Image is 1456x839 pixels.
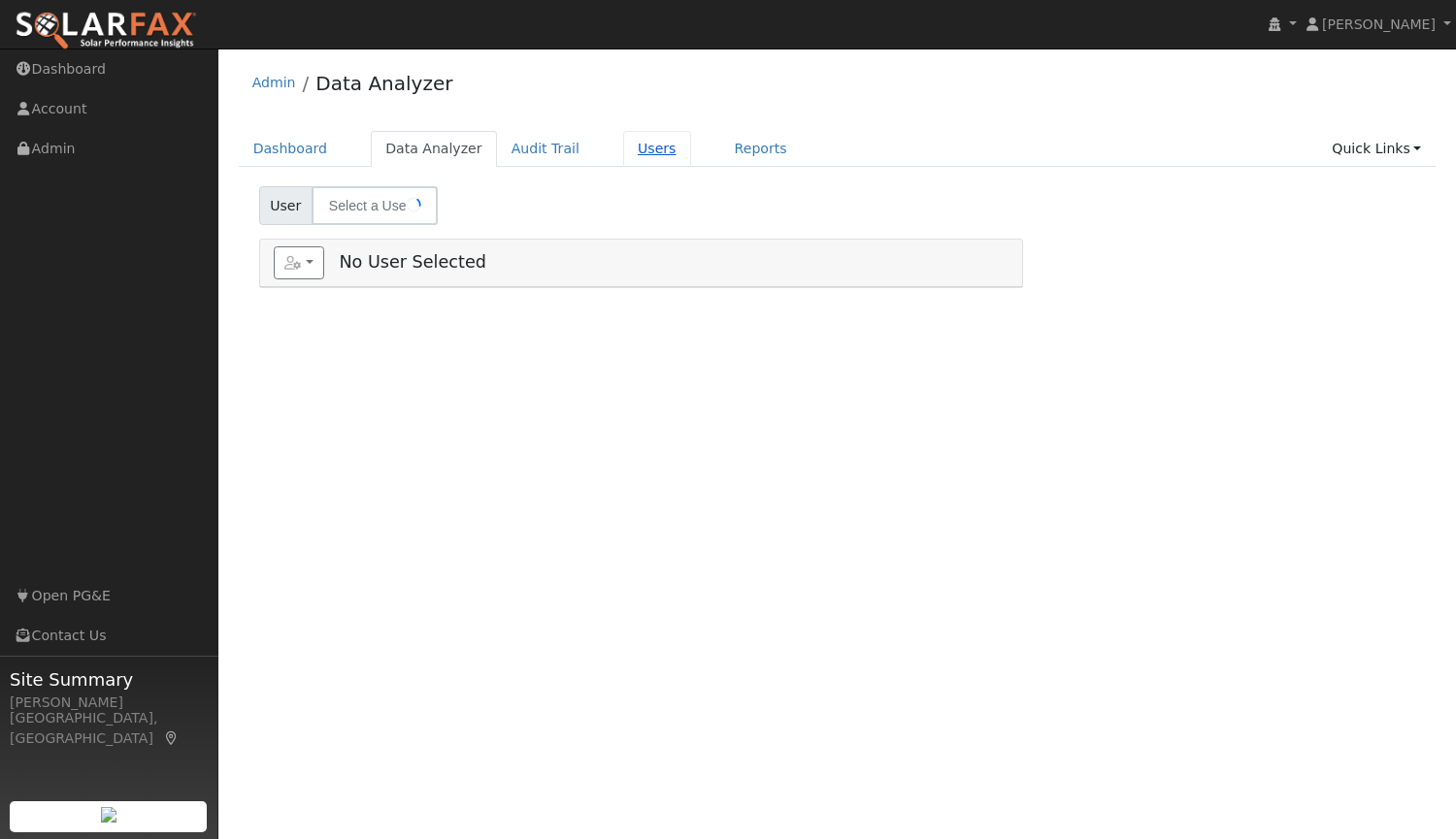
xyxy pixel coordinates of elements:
[720,131,802,167] a: Reports
[101,807,116,823] img: retrieve
[10,666,208,693] span: Site Summary
[259,186,313,225] span: User
[1322,16,1436,32] span: [PERSON_NAME]
[312,186,438,225] input: Select a User
[10,693,208,713] div: [PERSON_NAME]
[239,131,343,167] a: Dashboard
[315,72,452,95] a: Data Analyzer
[497,131,594,167] a: Audit Trail
[252,75,296,90] a: Admin
[10,708,208,749] div: [GEOGRAPHIC_DATA], [GEOGRAPHIC_DATA]
[15,11,197,51] img: SolarFax
[623,131,691,167] a: Users
[371,131,497,167] a: Data Analyzer
[274,246,1009,279] h5: No User Selected
[163,730,181,746] a: Map
[1317,131,1436,167] a: Quick Links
